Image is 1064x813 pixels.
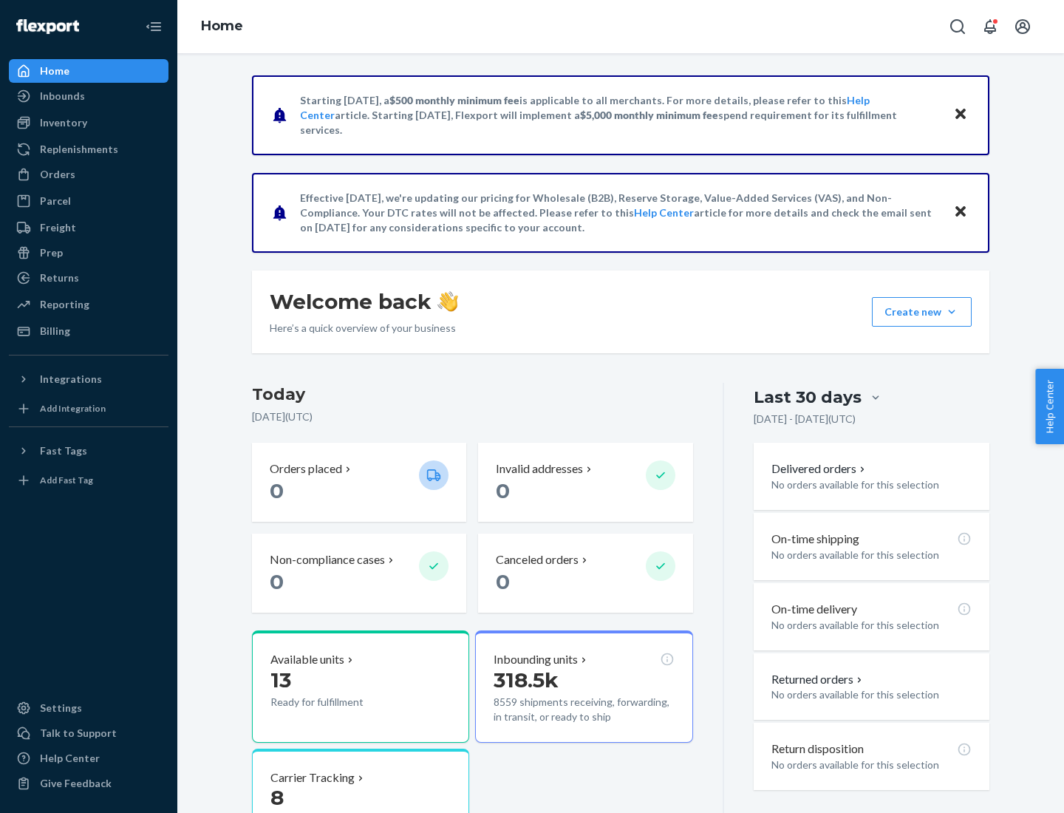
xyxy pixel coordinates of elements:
[478,534,692,613] button: Canceled orders 0
[771,601,857,618] p: On-time delivery
[40,115,87,130] div: Inventory
[270,769,355,786] p: Carrier Tracking
[270,321,458,336] p: Here’s a quick overview of your business
[9,59,168,83] a: Home
[270,667,291,693] span: 13
[252,383,693,406] h3: Today
[9,746,168,770] a: Help Center
[9,696,168,720] a: Settings
[40,142,118,157] div: Replenishments
[9,84,168,108] a: Inbounds
[16,19,79,34] img: Flexport logo
[40,726,117,741] div: Talk to Support
[40,245,63,260] div: Prep
[300,93,939,137] p: Starting [DATE], a is applicable to all merchants. For more details, please refer to this article...
[496,478,510,503] span: 0
[40,372,102,387] div: Integrations
[9,293,168,316] a: Reporting
[975,12,1005,41] button: Open notifications
[496,569,510,594] span: 0
[9,137,168,161] a: Replenishments
[494,695,674,724] p: 8559 shipments receiving, forwarding, in transit, or ready to ship
[9,163,168,186] a: Orders
[771,460,868,477] button: Delivered orders
[252,409,693,424] p: [DATE] ( UTC )
[494,667,559,693] span: 318.5k
[9,397,168,421] a: Add Integration
[40,474,93,486] div: Add Fast Tag
[9,721,168,745] a: Talk to Support
[1035,369,1064,444] button: Help Center
[437,291,458,312] img: hand-wave emoji
[754,412,856,426] p: [DATE] - [DATE] ( UTC )
[872,297,972,327] button: Create new
[40,297,89,312] div: Reporting
[580,109,718,121] span: $5,000 monthly minimum fee
[40,89,85,103] div: Inbounds
[943,12,972,41] button: Open Search Box
[270,785,284,810] span: 8
[9,469,168,492] a: Add Fast Tag
[9,111,168,135] a: Inventory
[40,776,112,791] div: Give Feedback
[270,288,458,315] h1: Welcome back
[270,695,407,710] p: Ready for fulfillment
[634,206,694,219] a: Help Center
[139,12,168,41] button: Close Navigation
[270,551,385,568] p: Non-compliance cases
[771,531,859,548] p: On-time shipping
[40,701,82,715] div: Settings
[754,386,862,409] div: Last 30 days
[9,439,168,463] button: Fast Tags
[40,402,106,415] div: Add Integration
[40,167,75,182] div: Orders
[9,772,168,795] button: Give Feedback
[270,460,342,477] p: Orders placed
[771,671,865,688] button: Returned orders
[40,194,71,208] div: Parcel
[9,367,168,391] button: Integrations
[300,191,939,235] p: Effective [DATE], we're updating our pricing for Wholesale (B2B), Reserve Storage, Value-Added Se...
[9,266,168,290] a: Returns
[9,216,168,239] a: Freight
[189,5,255,48] ol: breadcrumbs
[40,751,100,766] div: Help Center
[252,630,469,743] button: Available units13Ready for fulfillment
[9,189,168,213] a: Parcel
[771,758,972,772] p: No orders available for this selection
[40,271,79,285] div: Returns
[771,618,972,633] p: No orders available for this selection
[40,220,76,235] div: Freight
[771,548,972,562] p: No orders available for this selection
[9,319,168,343] a: Billing
[1008,12,1037,41] button: Open account menu
[771,687,972,702] p: No orders available for this selection
[771,477,972,492] p: No orders available for this selection
[9,241,168,265] a: Prep
[771,741,864,758] p: Return disposition
[270,569,284,594] span: 0
[496,460,583,477] p: Invalid addresses
[494,651,578,668] p: Inbounding units
[475,630,692,743] button: Inbounding units318.5k8559 shipments receiving, forwarding, in transit, or ready to ship
[40,324,70,339] div: Billing
[201,18,243,34] a: Home
[40,443,87,458] div: Fast Tags
[252,443,466,522] button: Orders placed 0
[40,64,69,78] div: Home
[951,104,970,126] button: Close
[951,202,970,223] button: Close
[389,94,519,106] span: $500 monthly minimum fee
[478,443,692,522] button: Invalid addresses 0
[252,534,466,613] button: Non-compliance cases 0
[270,478,284,503] span: 0
[496,551,579,568] p: Canceled orders
[270,651,344,668] p: Available units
